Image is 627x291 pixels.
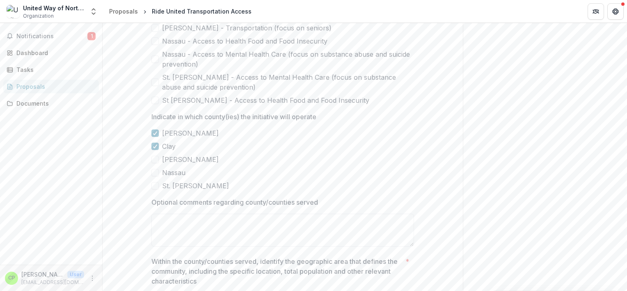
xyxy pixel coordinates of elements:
div: Catherine Paez [8,275,15,281]
span: Nassau [162,168,185,178]
img: United Way of Northeast Florida, Inc. [7,5,20,18]
span: Clay [162,141,176,151]
button: More [87,273,97,283]
p: Optional comments regarding county/counties served [151,197,318,207]
a: Proposals [3,80,99,93]
button: Get Help [607,3,624,20]
span: 1 [87,32,96,40]
span: Organization [23,12,54,20]
button: Notifications1 [3,30,99,43]
button: Partners [588,3,604,20]
a: Documents [3,97,99,110]
div: Tasks [16,65,92,74]
nav: breadcrumb [106,5,255,17]
div: Dashboard [16,48,92,57]
a: Tasks [3,63,99,76]
div: Documents [16,99,92,108]
span: [PERSON_NAME] [162,155,219,164]
span: St. [PERSON_NAME] - Access to Mental Health Care (focus on substance abuse and suicide prevention) [162,72,414,92]
div: United Way of Northeast [US_STATE], Inc. [23,4,85,12]
p: Indicate in which county(ies) the initiative will operate [151,112,316,122]
span: Notifications [16,33,87,40]
p: [PERSON_NAME] [21,270,64,279]
div: Proposals [16,82,92,91]
span: [PERSON_NAME] [162,128,219,138]
span: Nassau - Access to Mental Health Care (focus on substance abuse and suicide prevention) [162,49,414,69]
span: [PERSON_NAME] - Transportation (focus on seniors) [162,23,332,33]
a: Dashboard [3,46,99,60]
span: St. [PERSON_NAME] [162,181,229,191]
a: Proposals [106,5,141,17]
div: Proposals [109,7,138,16]
p: [EMAIL_ADDRESS][DOMAIN_NAME] [21,279,84,286]
button: Open entity switcher [88,3,99,20]
span: Nassau - Access to Health Food and Food Insecurity [162,36,327,46]
p: User [67,271,84,278]
p: Within the county/counties served, identify the geographic area that defines the community, inclu... [151,256,402,286]
div: Ride United Transportation Access [152,7,252,16]
span: St [PERSON_NAME] - Access to Health Food and Food Insecurity [162,95,369,105]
